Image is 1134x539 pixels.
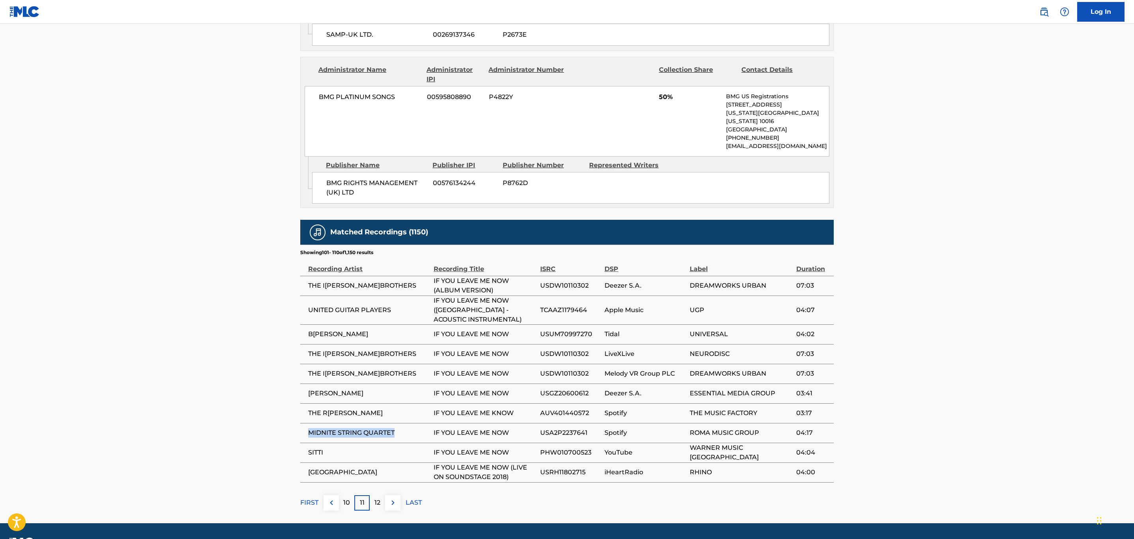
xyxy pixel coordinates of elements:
[432,161,497,170] div: Publisher IPI
[433,178,497,188] span: 00576134244
[796,281,830,290] span: 07:03
[1097,509,1102,533] div: Drag
[540,369,601,378] span: USDW10110302
[540,281,601,290] span: USDW10110302
[326,178,427,197] span: BMG RIGHTS MANAGEMENT (UK) LTD
[326,30,427,39] span: SAMP-UK LTD.
[796,369,830,378] span: 07:03
[690,349,792,359] span: NEURODISC
[434,428,536,438] span: IF YOU LEAVE ME NOW
[360,498,365,507] p: 11
[604,256,685,274] div: DSP
[796,428,830,438] span: 04:17
[690,443,792,462] span: WARNER MUSIC [GEOGRAPHIC_DATA]
[690,428,792,438] span: ROMA MUSIC GROUP
[690,329,792,339] span: UNIVERSAL
[540,428,601,438] span: USA2P2237641
[659,65,735,84] div: Collection Share
[434,448,536,457] span: IF YOU LEAVE ME NOW
[434,369,536,378] span: IF YOU LEAVE ME NOW
[434,329,536,339] span: IF YOU LEAVE ME NOW
[604,305,685,315] span: Apple Music
[540,329,601,339] span: USUM70997270
[1039,7,1049,17] img: search
[489,92,565,102] span: P4822Y
[503,161,583,170] div: Publisher Number
[434,349,536,359] span: IF YOU LEAVE ME NOW
[604,428,685,438] span: Spotify
[796,256,830,274] div: Duration
[434,463,536,482] span: IF YOU LEAVE ME NOW (LIVE ON SOUNDSTAGE 2018)
[313,228,322,237] img: Matched Recordings
[796,329,830,339] span: 04:02
[308,428,430,438] span: MIDNITE STRING QUARTET
[488,65,565,84] div: Administrator Number
[604,389,685,398] span: Deezer S.A.
[330,228,428,237] h5: Matched Recordings (1150)
[327,498,336,507] img: left
[343,498,350,507] p: 10
[726,92,829,101] p: BMG US Registrations
[1060,7,1069,17] img: help
[741,65,818,84] div: Contact Details
[308,305,430,315] span: UNITED GUITAR PLAYERS
[726,101,829,109] p: [STREET_ADDRESS]
[434,296,536,324] span: IF YOU LEAVE ME NOW ([GEOGRAPHIC_DATA] - ACOUSTIC INSTRUMENTAL)
[308,408,430,418] span: THE R[PERSON_NAME]
[540,349,601,359] span: USDW10110302
[796,349,830,359] span: 07:03
[300,249,373,256] p: Showing 101 - 110 of 1,150 results
[503,30,583,39] span: P2673E
[433,30,497,39] span: 00269137346
[690,256,792,274] div: Label
[503,178,583,188] span: P8762D
[604,329,685,339] span: Tidal
[690,369,792,378] span: DREAMWORKS URBAN
[434,408,536,418] span: IF YOU LEAVE ME KNOW
[1077,2,1125,22] a: Log In
[726,109,829,125] p: [US_STATE][GEOGRAPHIC_DATA][US_STATE] 10016
[690,389,792,398] span: ESSENTIAL MEDIA GROUP
[388,498,398,507] img: right
[434,256,536,274] div: Recording Title
[796,468,830,477] span: 04:00
[589,161,670,170] div: Represented Writers
[690,468,792,477] span: RHINO
[406,498,422,507] p: LAST
[796,408,830,418] span: 03:17
[604,468,685,477] span: iHeartRadio
[540,408,601,418] span: AUV401440572
[308,468,430,477] span: [GEOGRAPHIC_DATA]
[1057,4,1072,20] div: Help
[796,305,830,315] span: 04:07
[318,65,421,84] div: Administrator Name
[604,408,685,418] span: Spotify
[726,142,829,150] p: [EMAIL_ADDRESS][DOMAIN_NAME]
[434,276,536,295] span: IF YOU LEAVE ME NOW (ALBUM VERSION)
[1095,501,1134,539] iframe: Chat Widget
[540,256,601,274] div: ISRC
[540,389,601,398] span: USGZ20600612
[604,448,685,457] span: YouTube
[604,369,685,378] span: Melody VR Group PLC
[308,281,430,290] span: THE I[PERSON_NAME]BROTHERS
[604,349,685,359] span: LiveXLive
[540,305,601,315] span: TCAAZ1179464
[308,369,430,378] span: THE I[PERSON_NAME]BROTHERS
[690,305,792,315] span: UGP
[726,125,829,134] p: [GEOGRAPHIC_DATA]
[308,448,430,457] span: SITTI
[726,134,829,142] p: [PHONE_NUMBER]
[300,498,318,507] p: FIRST
[308,349,430,359] span: THE I[PERSON_NAME]BROTHERS
[9,6,40,17] img: MLC Logo
[374,498,380,507] p: 12
[308,389,430,398] span: [PERSON_NAME]
[690,408,792,418] span: THE MUSIC FACTORY
[690,281,792,290] span: DREAMWORKS URBAN
[604,281,685,290] span: Deezer S.A.
[434,389,536,398] span: IF YOU LEAVE ME NOW
[308,329,430,339] span: B[PERSON_NAME]
[427,92,483,102] span: 00595808890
